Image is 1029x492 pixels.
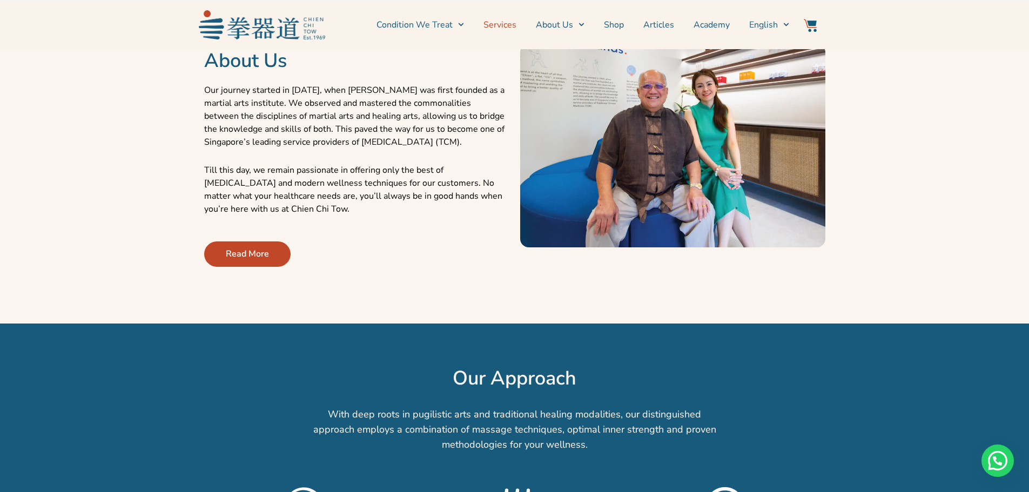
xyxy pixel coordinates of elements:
p: With deep roots in pugilistic arts and traditional healing modalities, our distinguished approach... [312,407,717,452]
a: Academy [694,11,730,38]
a: Switch to English [749,11,789,38]
h2: About Us [204,49,509,73]
nav: Menu [331,11,790,38]
a: Articles [643,11,674,38]
a: Shop [604,11,624,38]
img: Website Icon-03 [804,19,817,32]
a: Condition We Treat [376,11,464,38]
span: English [749,18,778,31]
div: Need help? WhatsApp contact [981,444,1014,477]
p: Our journey started in [DATE], when [PERSON_NAME] was first founded as a martial arts institute. ... [204,84,509,149]
p: Till this day, we remain passionate in offering only the best of [MEDICAL_DATA] and modern wellne... [204,164,509,215]
span: Read More [226,247,269,260]
a: Read More [204,241,291,267]
a: Services [483,11,516,38]
h2: Our Approach [131,367,898,390]
a: About Us [536,11,584,38]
